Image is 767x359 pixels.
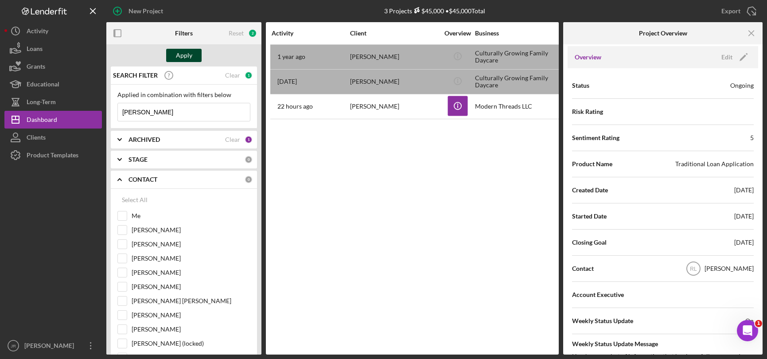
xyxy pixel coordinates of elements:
[128,136,160,143] b: ARCHIVED
[27,75,59,95] div: Educational
[117,191,152,209] button: Select All
[572,160,612,168] span: Product Name
[572,186,608,195] span: Created Date
[27,146,78,166] div: Product Templates
[225,136,240,143] div: Clear
[132,339,250,348] label: [PERSON_NAME] (locked)
[277,53,305,60] time: 2024-07-18 19:45
[639,30,687,37] b: Project Overview
[4,40,102,58] button: Loans
[572,290,624,299] span: Account Executive
[4,111,102,129] button: Dashboard
[245,176,253,183] div: 0
[11,343,16,348] text: JR
[572,81,589,90] span: Status
[721,51,732,64] div: Edit
[132,325,250,334] label: [PERSON_NAME]
[712,2,763,20] button: Export
[734,186,754,195] div: [DATE]
[705,264,754,273] div: [PERSON_NAME]
[4,22,102,40] button: Activity
[27,129,46,148] div: Clients
[27,40,43,60] div: Loans
[176,49,192,62] div: Apply
[737,320,758,341] iframe: Intercom live chat
[128,156,148,163] b: STAGE
[132,254,250,263] label: [PERSON_NAME]
[572,133,619,142] span: Sentiment Rating
[572,316,633,325] span: Weekly Status Update
[575,53,601,62] h3: Overview
[132,268,250,277] label: [PERSON_NAME]
[475,70,564,94] div: Culturally Growing Family Daycare
[22,337,80,357] div: [PERSON_NAME]
[350,70,439,94] div: [PERSON_NAME]
[245,71,253,79] div: 1
[175,30,193,37] b: Filters
[4,93,102,111] button: Long-Term
[716,51,751,64] button: Edit
[475,30,564,37] div: Business
[572,212,607,221] span: Started Date
[132,226,250,234] label: [PERSON_NAME]
[106,2,172,20] button: New Project
[229,30,244,37] div: Reset
[132,282,250,291] label: [PERSON_NAME]
[27,58,45,78] div: Grants
[4,58,102,75] button: Grants
[675,160,754,168] div: Traditional Loan Application
[475,45,564,69] div: Culturally Growing Family Daycare
[721,2,740,20] div: Export
[475,95,564,118] div: Modern Threads LLC
[245,136,253,144] div: 1
[27,93,56,113] div: Long-Term
[745,316,754,325] span: On
[730,81,754,90] div: Ongoing
[350,30,439,37] div: Client
[132,211,250,220] label: Me
[572,339,754,348] span: Weekly Status Update Message
[734,212,754,221] div: [DATE]
[277,103,313,110] time: 2025-09-08 23:13
[113,72,158,79] b: SEARCH FILTER
[350,95,439,118] div: [PERSON_NAME]
[272,30,349,37] div: Activity
[27,22,48,42] div: Activity
[248,29,257,38] div: 2
[128,176,157,183] b: CONTACT
[384,7,485,15] div: 3 Projects • $45,000 Total
[4,129,102,146] button: Clients
[572,238,607,247] span: Closing Goal
[166,49,202,62] button: Apply
[132,297,250,305] label: [PERSON_NAME] [PERSON_NAME]
[128,2,163,20] div: New Project
[412,7,444,15] div: $45,000
[572,264,594,273] span: Contact
[122,191,148,209] div: Select All
[750,133,754,142] div: 5
[225,72,240,79] div: Clear
[4,75,102,93] button: Educational
[350,45,439,69] div: [PERSON_NAME]
[132,311,250,320] label: [PERSON_NAME]
[245,156,253,164] div: 0
[755,320,762,327] span: 1
[4,337,102,355] button: JR[PERSON_NAME]
[734,238,754,247] div: [DATE]
[441,30,474,37] div: Overview
[27,111,57,131] div: Dashboard
[4,146,102,164] button: Product Templates
[132,240,250,249] label: [PERSON_NAME]
[572,107,603,116] span: Risk Rating
[690,266,697,272] text: RL
[277,78,297,85] time: 2025-03-13 15:49
[117,91,250,98] div: Applied in combination with filters below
